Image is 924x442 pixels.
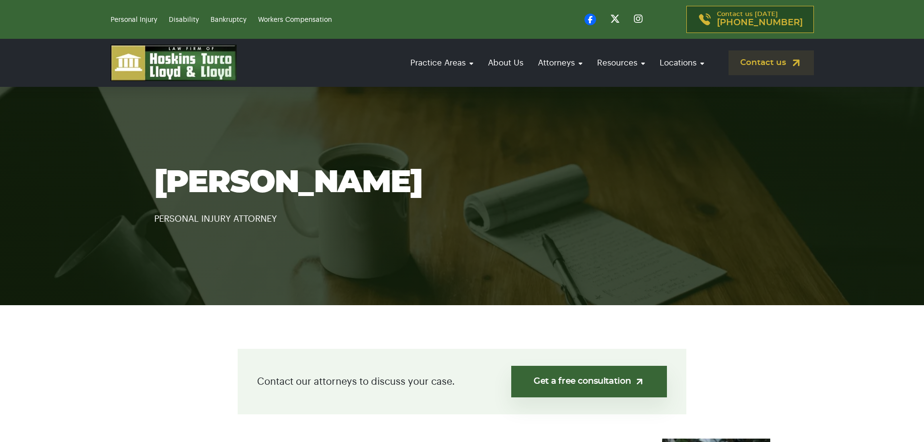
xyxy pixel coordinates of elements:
[717,18,803,28] span: [PHONE_NUMBER]
[405,49,478,77] a: Practice Areas
[686,6,814,33] a: Contact us [DATE][PHONE_NUMBER]
[154,166,770,200] h1: [PERSON_NAME]
[634,377,645,387] img: arrow-up-right-light.svg
[111,16,157,23] a: Personal Injury
[533,49,587,77] a: Attorneys
[211,16,246,23] a: Bankruptcy
[154,214,277,223] span: PERSONAL INJURY ATTORNEY
[592,49,650,77] a: Resources
[717,11,803,28] p: Contact us [DATE]
[111,45,237,81] img: logo
[238,349,686,414] div: Contact our attorneys to discuss your case.
[511,366,667,397] a: Get a free consultation
[169,16,199,23] a: Disability
[483,49,528,77] a: About Us
[258,16,332,23] a: Workers Compensation
[655,49,709,77] a: Locations
[729,50,814,75] a: Contact us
